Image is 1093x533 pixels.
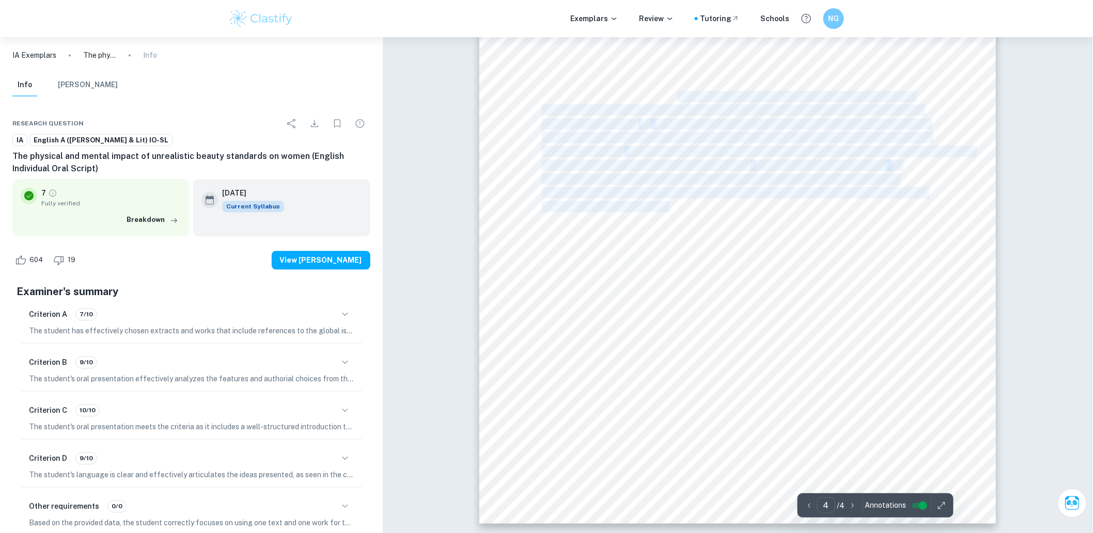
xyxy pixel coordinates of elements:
[542,187,928,198] span: explored the different ways in which the global issue manifests in our society using different
[282,113,302,134] div: Share
[29,517,354,528] p: Based on the provided data, the student correctly focuses on using one text and one work for the ...
[754,160,891,170] span: and in [PERSON_NAME] poster,
[700,13,740,24] a: Tutoring
[798,10,815,27] button: Help and Feedback
[108,502,126,511] span: 0/0
[58,74,118,96] button: [PERSON_NAME]
[29,134,173,147] a: English A ([PERSON_NAME] & Lit) IO-SL
[542,132,931,142] span: disordered eating habits, insecurities, negative body image perceptions, flawed mental health,
[12,134,27,147] a: IA
[76,358,97,367] span: 9/10
[222,201,284,212] div: This exemplar is based on the current syllabus. Feel free to refer to it for inspiration/ideas wh...
[29,453,67,464] h6: Criterion D
[12,119,84,128] span: Research question
[1058,489,1087,518] button: Ask Clai
[542,174,898,184] span: woman felt as if she had lost her identity. So, to be brief, I feel as if I have adequately
[627,146,974,156] span: In [PERSON_NAME] poem, she talks about how the character developed an eating
[29,373,354,384] p: The student's oral presentation effectively analyzes the features and authorial choices from the ...
[222,187,276,199] h6: [DATE]
[888,160,901,170] span: the
[124,212,181,228] button: Breakdown
[228,8,294,29] img: Clastify logo
[41,199,181,208] span: Fully verified
[828,13,840,24] h6: NG
[29,309,67,320] h6: Criterion A
[350,113,370,134] div: Report issue
[12,252,49,268] div: Like
[602,91,914,102] span: This leads me to the conclusion of my individual oral. I’d like to argue that
[76,454,97,463] span: 9/10
[222,201,284,212] span: Current Syllabus
[29,469,354,480] p: The student's language is clear and effectively articulates the ideas presented, as seen in the c...
[29,325,354,336] p: The student has effectively chosen extracts and works that include references to the global issue...
[542,50,931,60] span: other women. She is bringing out how women curate their own self value and worth based on
[837,500,845,511] p: / 4
[327,113,348,134] div: Bookmark
[29,500,99,512] h6: Other requirements
[12,74,37,96] button: Info
[12,150,370,175] h6: The physical and mental impact of unrealistic beauty standards on women (English Individual Oral ...
[30,135,172,146] span: English A ([PERSON_NAME] & Lit) IO-SL
[48,188,57,198] a: Grade fully verified
[542,201,670,212] span: forms of literature. Thank you.
[304,113,325,134] div: Download
[542,160,751,170] span: disorder that affected her physically and mentally,
[29,357,67,368] h6: Criterion B
[542,105,923,115] span: both the literary and non-literary works show how when women must conform to standards
[542,146,624,156] span: and loss of identity.
[12,50,56,61] a: IA Exemplars
[823,8,844,29] button: NG
[542,63,842,74] span: how much they fit into the societal standards compared to other women.
[24,255,49,265] span: 604
[41,187,46,199] p: 7
[17,284,366,299] h5: Examiner's summary
[76,310,97,319] span: 7/10
[570,13,618,24] p: Exemplars
[542,91,599,102] span: [9.00 - 10.00]
[653,119,930,129] span: many negative effects that they are confronted with. These include
[542,119,639,129] span: placed upon them, they
[542,36,919,46] span: make it clear the woman in the picture is basing her value on whether she looks better than
[865,500,907,511] span: Annotations
[29,421,354,432] p: The student's oral presentation meets the criteria as it includes a well-structured introduction ...
[272,251,370,269] button: View [PERSON_NAME]
[76,406,99,415] span: 10/10
[639,119,650,129] span: ’re
[29,405,67,416] h6: Criterion C
[639,13,674,24] p: Review
[83,50,116,61] p: The physical and mental impact of unrealistic beauty standards on women (English Individual Oral ...
[62,255,81,265] span: 19
[13,135,27,146] span: IA
[143,50,157,61] p: Info
[760,13,789,24] a: Schools
[51,252,81,268] div: Dislike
